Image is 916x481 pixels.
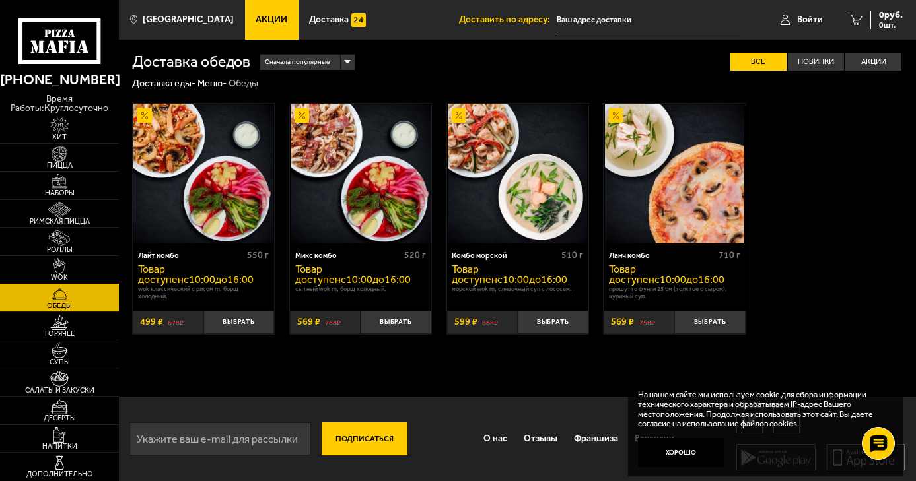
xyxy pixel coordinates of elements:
a: АкционныйКомбо морской [447,104,588,243]
div: Лайт комбо [138,251,244,261]
span: 599 ₽ [454,317,477,327]
h1: Доставка обедов [132,54,250,69]
label: Новинки [788,53,844,71]
span: c 10:00 до 16:00 [497,273,567,286]
img: Акционный [295,108,309,123]
img: Акционный [609,108,623,123]
div: Обеды [229,78,258,90]
span: 0 руб. [879,11,903,20]
span: 710 г [719,249,740,261]
a: АкционныйЛанч комбо [604,104,745,243]
button: Выбрать [518,311,588,334]
a: АкционныйМикс комбо [290,104,431,243]
p: Прошутто Фунги 25 см (толстое с сыром), Куриный суп. [609,285,740,300]
span: Товар доступен [295,263,341,286]
span: Акции [256,15,287,24]
s: 678 ₽ [168,317,184,327]
button: Выбрать [674,311,745,334]
span: c 10:00 до 16:00 [654,273,724,286]
p: На нашем сайте мы используем cookie для сбора информации технического характера и обрабатываем IP... [638,390,886,430]
div: Микс комбо [295,251,401,261]
button: Выбрать [361,311,431,334]
p: Сытный Wok M, Борщ холодный. [295,285,426,293]
button: Выбрать [203,311,274,334]
s: 868 ₽ [482,317,498,327]
p: Морской Wok M, Сливочный суп с лососем. [452,285,582,293]
span: 520 г [404,249,426,261]
img: Ланч комбо [605,104,745,243]
div: Комбо морской [452,251,557,261]
a: Вакансии [626,423,682,454]
span: 499 ₽ [140,317,163,327]
s: 768 ₽ [325,317,341,327]
span: 569 ₽ [297,317,320,327]
span: Товар доступен [452,263,497,286]
p: Wok классический с рисом M, Борщ холодный. [138,285,269,300]
span: Войти [797,15,823,24]
img: 15daf4d41897b9f0e9f617042186c801.svg [351,13,366,28]
div: Ланч комбо [609,251,715,261]
span: c 10:00 до 16:00 [184,273,254,286]
span: 569 ₽ [611,317,634,327]
img: Лайт комбо [133,104,273,243]
input: Ваш адрес доставки [557,8,740,32]
img: Микс комбо [291,104,431,243]
span: Доставить по адресу: [459,15,557,24]
span: c 10:00 до 16:00 [341,273,411,286]
span: Товар доступен [138,263,184,286]
span: [GEOGRAPHIC_DATA] [143,15,234,24]
img: Акционный [137,108,152,123]
img: Акционный [452,108,466,123]
span: Товар доступен [609,263,654,286]
span: 0 шт. [879,21,903,29]
a: Меню- [197,78,227,89]
a: АкционныйЛайт комбо [133,104,274,243]
img: Комбо морской [448,104,588,243]
a: Франшиза [565,423,626,454]
label: Акции [845,53,901,71]
a: Доставка еды- [132,78,195,89]
span: Доставка [309,15,349,24]
button: Подписаться [322,422,407,455]
input: Укажите ваш e-mail для рассылки [129,422,311,455]
span: 510 г [561,249,583,261]
a: О нас [475,423,515,454]
a: Отзывы [515,423,565,454]
span: 550 г [247,249,269,261]
span: Сначала популярные [265,53,330,71]
s: 758 ₽ [639,317,655,327]
label: Все [730,53,787,71]
button: Хорошо [638,438,724,466]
